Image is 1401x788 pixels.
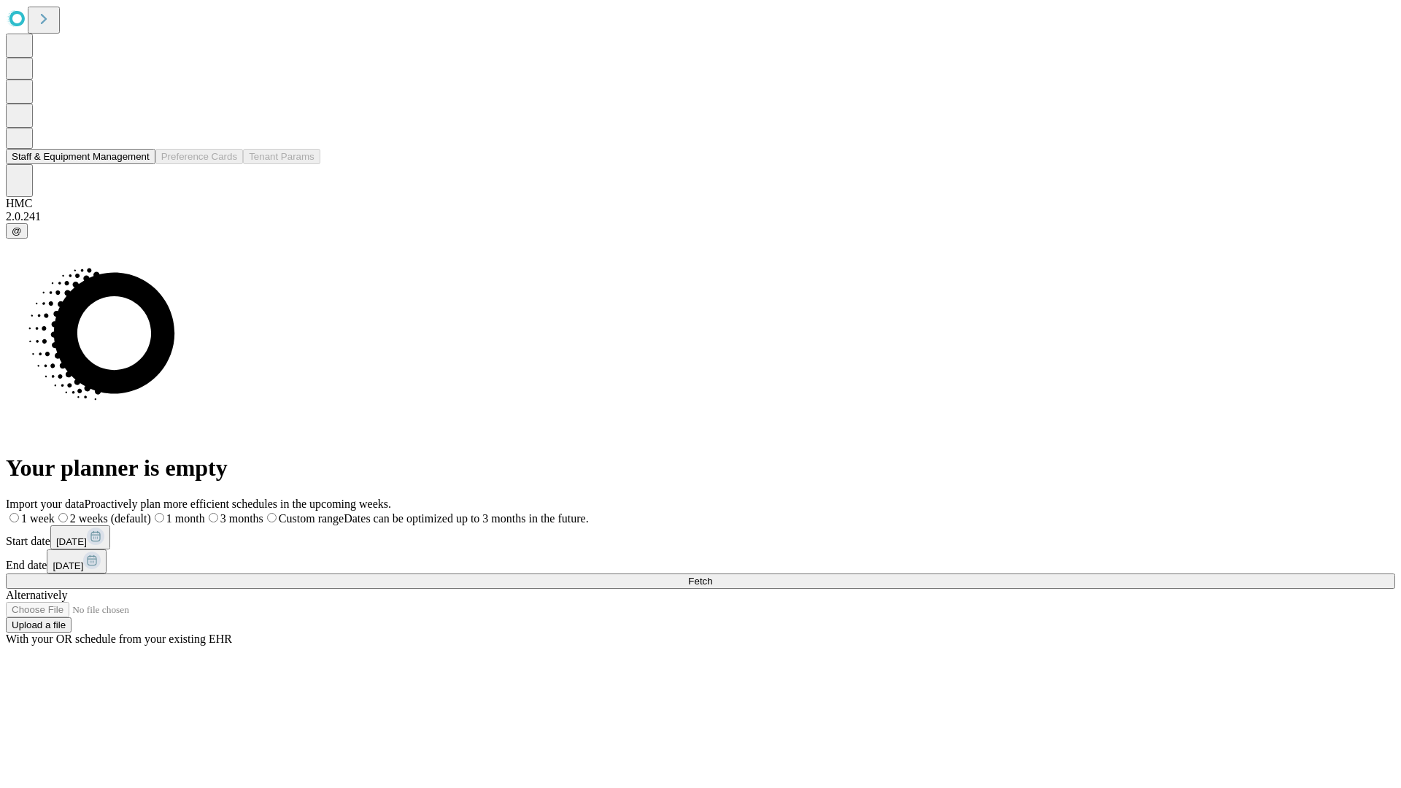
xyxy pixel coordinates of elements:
span: 1 week [21,512,55,525]
input: 1 month [155,513,164,522]
button: Tenant Params [243,149,320,164]
span: With your OR schedule from your existing EHR [6,633,232,645]
div: HMC [6,197,1395,210]
span: Fetch [688,576,712,587]
span: 1 month [166,512,205,525]
span: Proactively plan more efficient schedules in the upcoming weeks. [85,498,391,510]
button: Preference Cards [155,149,243,164]
span: [DATE] [53,560,83,571]
span: 3 months [220,512,263,525]
span: Alternatively [6,589,67,601]
input: Custom rangeDates can be optimized up to 3 months in the future. [267,513,277,522]
span: [DATE] [56,536,87,547]
h1: Your planner is empty [6,455,1395,482]
button: [DATE] [50,525,110,549]
input: 3 months [209,513,218,522]
div: Start date [6,525,1395,549]
button: Fetch [6,573,1395,589]
div: End date [6,549,1395,573]
input: 1 week [9,513,19,522]
span: Dates can be optimized up to 3 months in the future. [344,512,588,525]
button: Staff & Equipment Management [6,149,155,164]
span: @ [12,225,22,236]
button: Upload a file [6,617,72,633]
span: 2 weeks (default) [70,512,151,525]
button: @ [6,223,28,239]
input: 2 weeks (default) [58,513,68,522]
span: Custom range [279,512,344,525]
div: 2.0.241 [6,210,1395,223]
span: Import your data [6,498,85,510]
button: [DATE] [47,549,107,573]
